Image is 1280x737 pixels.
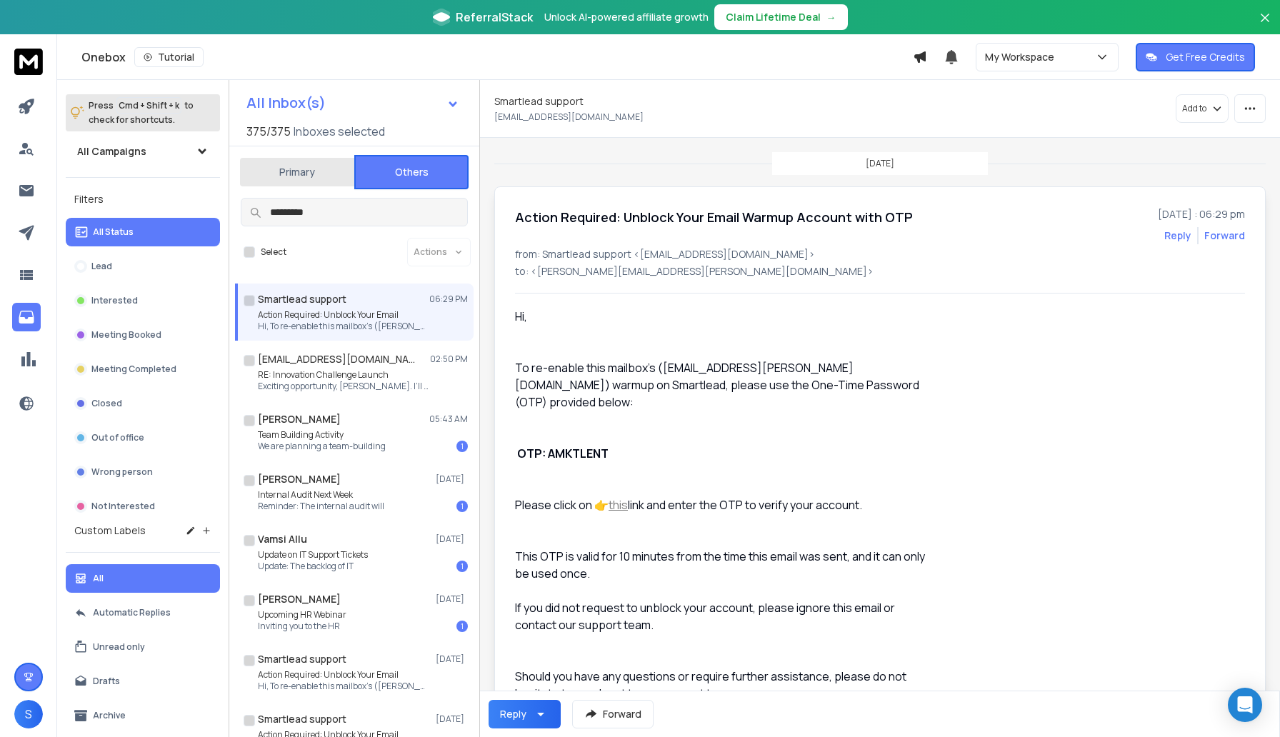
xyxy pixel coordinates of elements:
[258,501,384,512] p: Reminder: The internal audit will
[91,398,122,409] p: Closed
[609,497,628,513] a: this
[258,561,368,572] p: Update: The backlog of IT
[14,700,43,728] button: S
[866,158,894,169] p: [DATE]
[258,309,429,321] p: Action Required: Unblock Your Email
[66,423,220,452] button: Out of office
[66,492,220,521] button: Not Interested
[456,9,533,26] span: ReferralStack
[1166,50,1245,64] p: Get Free Credits
[354,155,469,189] button: Others
[258,429,386,441] p: Team Building Activity
[544,10,709,24] p: Unlock AI-powered affiliate growth
[515,247,1245,261] p: from: Smartlead support <[EMAIL_ADDRESS][DOMAIN_NAME]>
[77,144,146,159] h1: All Campaigns
[1158,207,1245,221] p: [DATE] : 06:29 pm
[456,501,468,512] div: 1
[494,94,584,109] h1: Smartlead support
[1256,9,1274,43] button: Close banner
[456,441,468,452] div: 1
[436,653,468,665] p: [DATE]
[489,700,561,728] button: Reply
[235,89,471,117] button: All Inbox(s)
[258,549,368,561] p: Update on IT Support Tickets
[66,598,220,627] button: Automatic Replies
[261,246,286,258] label: Select
[430,354,468,365] p: 02:50 PM
[494,111,644,123] p: [EMAIL_ADDRESS][DOMAIN_NAME]
[258,321,429,332] p: Hi, To re-enable this mailbox’s ([PERSON_NAME][EMAIL_ADDRESS][PERSON_NAME][DOMAIN_NAME])
[246,96,326,110] h1: All Inbox(s)
[1228,688,1262,722] div: Open Intercom Messenger
[572,700,654,728] button: Forward
[66,252,220,281] button: Lead
[66,218,220,246] button: All Status
[66,286,220,315] button: Interested
[436,593,468,605] p: [DATE]
[93,710,126,721] p: Archive
[91,501,155,512] p: Not Interested
[456,561,468,572] div: 1
[66,389,220,418] button: Closed
[93,641,145,653] p: Unread only
[66,667,220,696] button: Drafts
[517,446,609,461] b: OTP: AMKTLENT
[116,97,181,114] span: Cmd + Shift + k
[91,364,176,375] p: Meeting Completed
[258,652,346,666] h1: Smartlead support
[258,381,429,392] p: Exciting opportunity, [PERSON_NAME]. I’ll spread
[93,676,120,687] p: Drafts
[258,621,346,632] p: Inviting you to the HR
[515,207,913,227] h1: Action Required: Unblock Your Email Warmup Account with OTP
[436,713,468,725] p: [DATE]
[66,189,220,209] h3: Filters
[258,592,341,606] h1: [PERSON_NAME]
[66,321,220,349] button: Meeting Booked
[66,355,220,383] button: Meeting Completed
[66,137,220,166] button: All Campaigns
[258,412,341,426] h1: [PERSON_NAME]
[258,532,307,546] h1: Vamsi Allu
[436,473,468,485] p: [DATE]
[89,99,194,127] p: Press to check for shortcuts.
[456,621,468,632] div: 1
[258,369,429,381] p: RE: Innovation Challenge Launch
[258,292,346,306] h1: Smartlead support
[1204,229,1245,243] div: Forward
[826,10,836,24] span: →
[258,489,384,501] p: Internal Audit Next Week
[985,50,1060,64] p: My Workspace
[1136,43,1255,71] button: Get Free Credits
[1164,229,1191,243] button: Reply
[93,226,134,238] p: All Status
[258,712,346,726] h1: Smartlead support
[91,295,138,306] p: Interested
[74,523,146,538] h3: Custom Labels
[93,607,171,618] p: Automatic Replies
[515,264,1245,279] p: to: <[PERSON_NAME][EMAIL_ADDRESS][PERSON_NAME][DOMAIN_NAME]>
[240,156,354,188] button: Primary
[258,472,341,486] h1: [PERSON_NAME]
[258,352,415,366] h1: [EMAIL_ADDRESS][DOMAIN_NAME]
[429,413,468,425] p: 05:43 AM
[91,261,112,272] p: Lead
[258,681,429,692] p: Hi, To re-enable this mailbox’s ([PERSON_NAME][EMAIL_ADDRESS][PERSON_NAME][DOMAIN_NAME])
[246,123,291,140] span: 375 / 375
[66,701,220,730] button: Archive
[500,707,526,721] div: Reply
[91,329,161,341] p: Meeting Booked
[429,294,468,305] p: 06:29 PM
[258,669,429,681] p: Action Required: Unblock Your Email
[66,458,220,486] button: Wrong person
[258,609,346,621] p: Upcoming HR Webinar
[93,573,104,584] p: All
[294,123,385,140] h3: Inboxes selected
[714,4,848,30] button: Claim Lifetime Deal→
[91,466,153,478] p: Wrong person
[258,441,386,452] p: We are planning a team-building
[436,533,468,545] p: [DATE]
[134,47,204,67] button: Tutorial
